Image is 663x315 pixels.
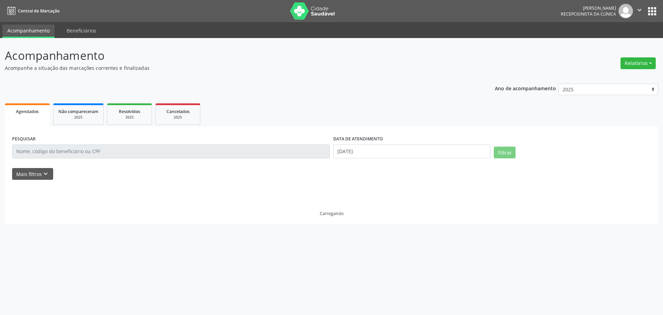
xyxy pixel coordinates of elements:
button:  [633,4,646,18]
span: Resolvidos [119,109,140,114]
img: img [618,4,633,18]
div: 2025 [161,115,195,120]
p: Acompanhamento [5,47,462,64]
div: 2025 [112,115,147,120]
a: Acompanhamento [2,25,55,38]
span: Cancelados [166,109,190,114]
div: Carregando [320,211,344,216]
button: Mais filtroskeyboard_arrow_down [12,168,53,180]
span: Recepcionista da clínica [561,11,616,17]
button: Relatórios [621,57,656,69]
input: Nome, código do beneficiário ou CPF [12,145,330,158]
div: [PERSON_NAME] [561,5,616,11]
span: Não compareceram [58,109,98,114]
label: PESQUISAR [12,134,36,145]
a: Central de Marcação [5,5,59,17]
button: Filtrar [494,147,516,158]
span: Central de Marcação [18,8,59,14]
input: Selecione um intervalo [333,145,490,158]
i: keyboard_arrow_down [42,170,49,178]
a: Beneficiários [62,25,101,37]
button: apps [646,5,658,17]
p: Acompanhe a situação das marcações correntes e finalizadas [5,64,462,72]
span: Agendados [16,109,39,114]
p: Ano de acompanhamento [495,84,556,92]
i:  [636,6,643,14]
label: DATA DE ATENDIMENTO [333,134,383,145]
div: 2025 [58,115,98,120]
